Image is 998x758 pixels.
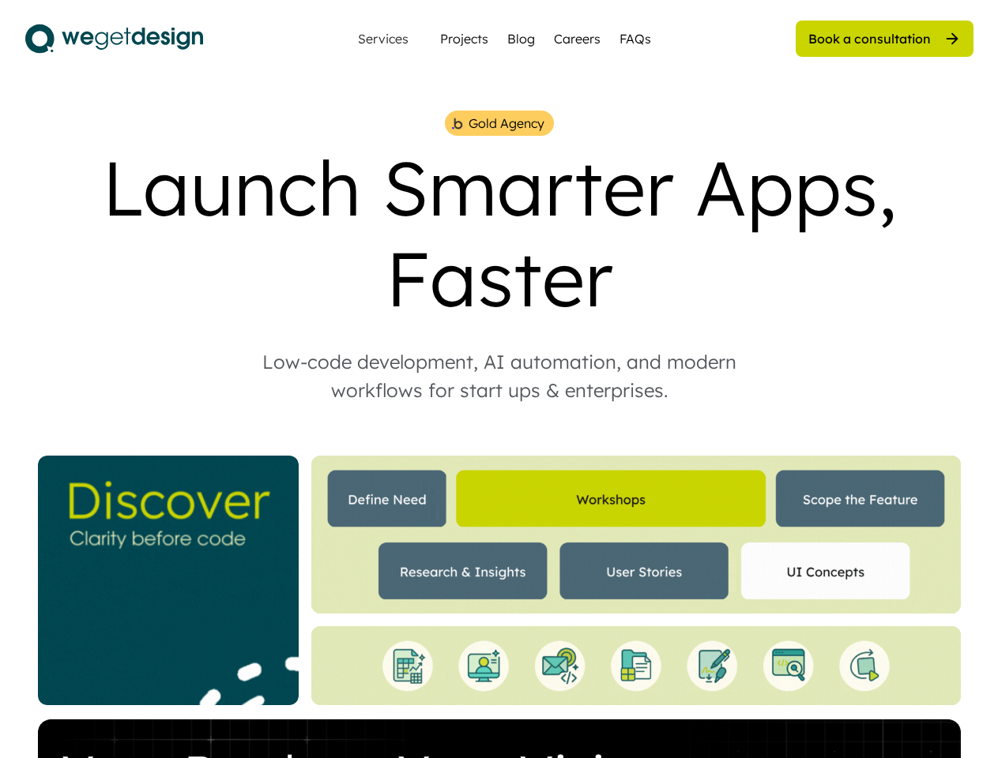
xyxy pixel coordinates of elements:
img: _Website%20Square%20V2%20%282%29.gif [38,456,299,705]
img: Website%20Landing%20%284%29.gif [311,456,961,614]
div: Launch Smarter Apps, Faster [25,142,974,324]
div: Low-code development, AI automation, and modern workflows for start ups & enterprises. [231,347,768,404]
div: Gold Agency [469,114,544,133]
img: bubble%201.png [450,116,464,131]
a: Blog [507,29,535,48]
div: Services [352,32,415,45]
a: Careers [554,29,601,48]
img: Bottom%20Landing%20%281%29.gif [311,626,961,705]
a: FAQs [620,29,651,48]
a: Projects [440,29,488,48]
div: Book a consultation [808,30,931,47]
img: logo.svg [25,19,203,58]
